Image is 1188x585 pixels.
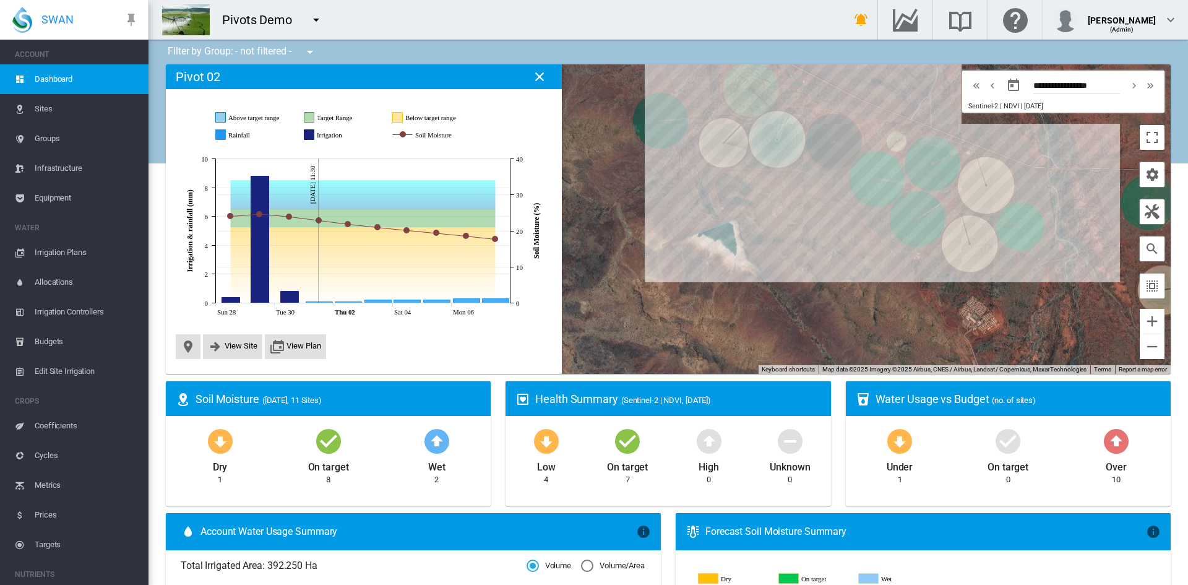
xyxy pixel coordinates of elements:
[15,391,139,411] span: CROPS
[35,357,139,386] span: Edit Site Irrigation
[463,233,468,238] circle: Soil Moisture Oct 06, 2025 18.523852397662267
[304,7,329,32] button: icon-menu-down
[1112,474,1121,485] div: 10
[626,474,630,485] div: 7
[1001,73,1026,98] button: md-calendar
[1140,125,1164,150] button: Toggle fullscreen view
[454,299,480,303] g: Rainfall Oct 06, 2025 0.3
[205,271,208,278] tspan: 2
[424,300,450,303] g: Rainfall Oct 05, 2025 0.2
[1119,366,1167,373] a: Report a map error
[483,299,509,303] g: Rainfall Oct 07, 2025 0.3
[228,214,233,219] circle: Soil Moisture Sep 28, 2025 24
[1106,456,1127,474] div: Over
[1088,9,1156,22] div: [PERSON_NAME]
[885,426,915,456] md-icon: icon-arrow-down-bold-circle
[1101,426,1131,456] md-icon: icon-arrow-up-bold-circle
[945,12,975,27] md-icon: Search the knowledge base
[35,470,139,500] span: Metrics
[176,392,191,407] md-icon: icon-map-marker-radius
[898,474,902,485] div: 1
[984,78,1001,93] button: icon-chevron-left
[205,242,209,249] tspan: 4
[428,456,445,474] div: Wet
[270,339,285,354] md-icon: icon-calendar-multiple
[365,300,392,303] g: Rainfall Oct 03, 2025 0.2
[217,308,236,316] tspan: Sun 28
[1001,12,1030,27] md-icon: Click here for help
[968,78,984,93] button: icon-chevron-double-left
[849,7,874,32] button: icon-bell-ring
[316,218,321,223] circle: Soil Moisture Oct 01, 2025 22.864752397662265
[516,264,523,271] tspan: 10
[1110,26,1134,33] span: (Admin)
[394,300,421,303] g: Rainfall Oct 04, 2025 0.2
[1127,78,1141,93] md-icon: icon-chevron-right
[515,392,530,407] md-icon: icon-heart-box-outline
[35,154,139,183] span: Infrastructure
[186,189,194,272] tspan: Irrigation & rainfall (mm)
[986,78,999,93] md-icon: icon-chevron-left
[876,391,1161,407] div: Water Usage vs Budget
[1146,524,1161,539] md-icon: icon-information
[762,365,815,374] button: Keyboard shortcuts
[218,474,222,485] div: 1
[181,339,196,354] md-icon: icon-map-marker
[993,426,1023,456] md-icon: icon-checkbox-marked-circle
[281,292,299,303] g: Irrigation Sep 30, 2025 0.8
[251,176,269,303] g: Irrigation Sep 29, 2025 8.8
[544,474,548,485] div: 4
[887,456,913,474] div: Under
[988,456,1028,474] div: On target
[158,40,326,64] div: Filter by Group: - not filtered -
[822,366,1087,373] span: Map data ©2025 Imagery ©2025 Airbus, CNES / Airbus, Landsat / Copernicus, Maxar Technologies
[35,411,139,441] span: Coefficients
[326,474,330,485] div: 8
[216,112,291,123] g: Above target range
[404,228,409,233] circle: Soil Moisture Oct 04, 2025 20.112252397662264
[35,183,139,213] span: Equipment
[181,524,196,539] md-icon: icon-water
[196,391,481,407] div: Soil Moisture
[176,69,220,84] h2: Pivot 02
[699,573,769,584] g: Dry
[335,302,362,303] g: Rainfall Oct 02, 2025 0.1
[1142,78,1158,93] button: icon-chevron-double-right
[1140,236,1164,261] button: icon-magnify
[859,573,929,584] g: Wet
[35,297,139,327] span: Irrigation Controllers
[222,11,303,28] div: Pivots Demo
[308,456,349,474] div: On target
[276,308,295,316] tspan: Tue 30
[213,456,228,474] div: Dry
[262,396,322,405] span: ([DATE], 11 Sites)
[516,191,523,199] tspan: 30
[304,112,380,123] g: Target Range
[257,212,262,217] circle: Soil Moisture Sep 29, 2025 24.63127784003507
[35,124,139,154] span: Groups
[309,165,316,204] tspan: [DATE] 11:30
[1145,167,1160,182] md-icon: icon-cog
[686,524,700,539] md-icon: icon-thermometer-lines
[705,525,1146,539] div: Forecast Soil Moisture Summary
[636,524,651,539] md-icon: icon-information
[699,456,719,474] div: High
[1126,78,1142,93] button: icon-chevron-right
[532,426,561,456] md-icon: icon-arrow-down-bold-circle
[35,500,139,530] span: Prices
[161,4,210,35] img: DwraFM8HQLsLAAAAAElFTkSuQmCC
[694,426,724,456] md-icon: icon-arrow-up-bold-circle
[621,396,711,405] span: (Sentinel-2 | NDVI, [DATE])
[208,339,257,354] button: icon-arrow-right-bold View Site
[345,222,350,227] circle: Soil Moisture Oct 02, 2025 21.820752397662265
[216,129,291,141] g: Rainfall
[205,184,209,192] tspan: 8
[35,94,139,124] span: Sites
[286,341,321,350] span: View Plan
[15,565,139,584] span: NUTRIENTS
[35,267,139,297] span: Allocations
[314,426,343,456] md-icon: icon-checkbox-marked-circle
[856,392,871,407] md-icon: icon-cup-water
[270,339,321,354] button: icon-calendar-multiple View Plan
[537,456,556,474] div: Low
